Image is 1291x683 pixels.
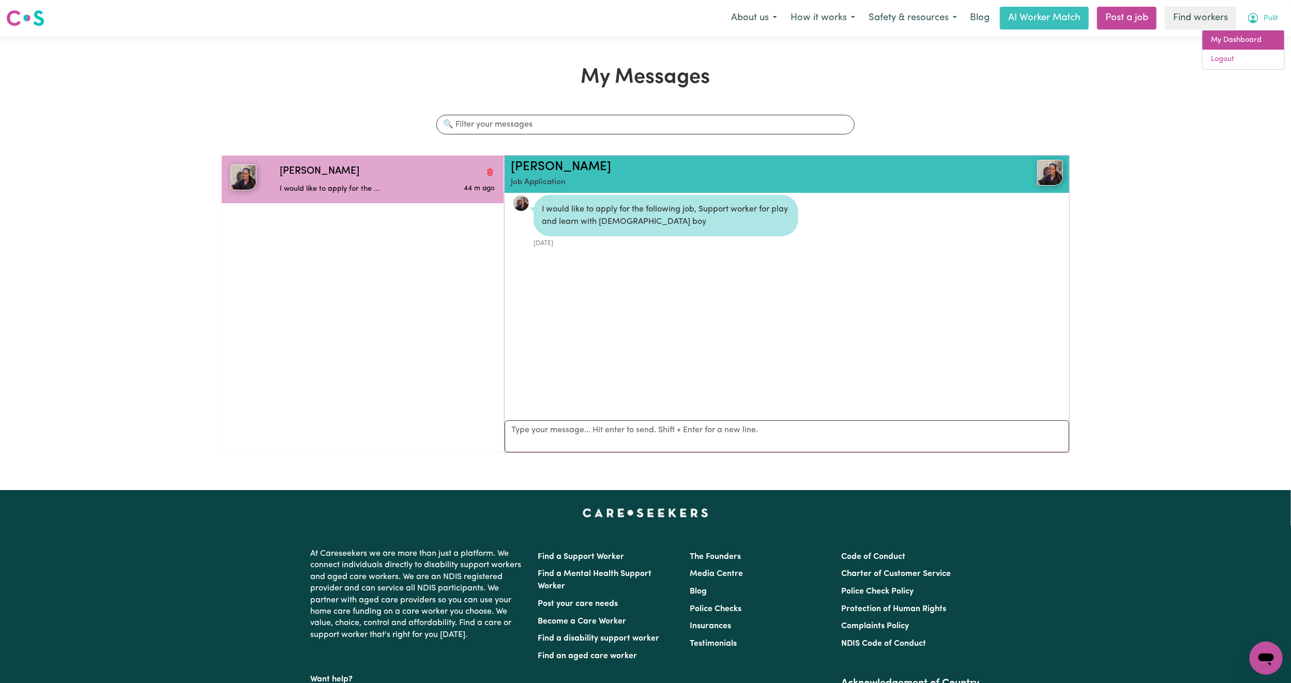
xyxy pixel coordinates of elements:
[724,7,784,29] button: About us
[538,553,625,561] a: Find a Support Worker
[971,160,1063,186] a: Caroline K
[1000,7,1089,29] a: AI Worker Match
[534,236,798,248] div: [DATE]
[513,195,529,211] img: 4E35B232CD967EC2C118869E0895D4B4_avatar_blob
[280,164,359,179] span: [PERSON_NAME]
[464,185,495,192] span: Message sent on August 3, 2025
[222,156,504,203] button: Caroline K[PERSON_NAME]Delete conversationI would like to apply for the ...Message sent on August...
[841,605,946,613] a: Protection of Human Rights
[690,553,741,561] a: The Founders
[1203,50,1284,69] a: Logout
[534,195,798,236] div: I would like to apply for the following job, Support worker for play and learn with [DEMOGRAPHIC_...
[511,177,971,189] p: Job Application
[1203,31,1284,50] a: My Dashboard
[221,65,1070,90] h1: My Messages
[841,587,914,596] a: Police Check Policy
[841,570,951,578] a: Charter of Customer Service
[1264,13,1278,24] span: Pulit
[690,587,707,596] a: Blog
[1202,30,1285,70] div: My Account
[862,7,964,29] button: Safety & resources
[485,165,495,178] button: Delete conversation
[1250,642,1283,675] iframe: Button to launch messaging window, conversation in progress
[690,622,731,630] a: Insurances
[538,634,660,643] a: Find a disability support worker
[538,570,652,590] a: Find a Mental Health Support Worker
[6,9,44,27] img: Careseekers logo
[311,544,526,645] p: At Careseekers we are more than just a platform. We connect individuals directly to disability su...
[841,640,926,648] a: NDIS Code of Conduct
[841,553,905,561] a: Code of Conduct
[436,115,854,134] input: 🔍 Filter your messages
[583,509,708,517] a: Careseekers home page
[964,7,996,29] a: Blog
[1037,160,1063,186] img: View Caroline K's profile
[1240,7,1285,29] button: My Account
[538,600,618,608] a: Post your care needs
[1165,7,1236,29] a: Find workers
[6,6,44,30] a: Careseekers logo
[280,184,423,195] p: I would like to apply for the ...
[511,161,611,173] a: [PERSON_NAME]
[538,652,637,660] a: Find an aged care worker
[690,570,743,578] a: Media Centre
[1097,7,1157,29] a: Post a job
[231,164,256,190] img: Caroline K
[690,605,741,613] a: Police Checks
[784,7,862,29] button: How it works
[690,640,737,648] a: Testimonials
[841,622,909,630] a: Complaints Policy
[513,195,529,211] a: View Caroline K's profile
[538,617,627,626] a: Become a Care Worker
